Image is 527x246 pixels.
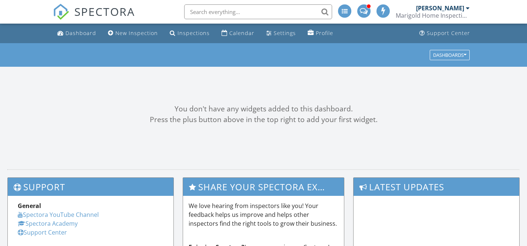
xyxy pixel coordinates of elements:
[167,27,213,40] a: Inspections
[189,201,339,228] p: We love hearing from inspectors like you! Your feedback helps us improve and helps other inspecto...
[65,30,96,37] div: Dashboard
[433,52,466,58] div: Dashboards
[105,27,161,40] a: New Inspection
[354,178,519,196] h3: Latest Updates
[18,219,78,228] a: Spectora Academy
[427,30,470,37] div: Support Center
[18,228,67,236] a: Support Center
[183,178,344,196] h3: Share Your Spectora Experience
[115,30,158,37] div: New Inspection
[18,211,99,219] a: Spectora YouTube Channel
[430,50,470,60] button: Dashboards
[416,27,473,40] a: Support Center
[229,30,254,37] div: Calendar
[7,114,520,125] div: Press the plus button above in the top right to add your first widget.
[305,27,336,40] a: Profile
[396,12,470,19] div: Marigold Home Inspections
[316,30,333,37] div: Profile
[274,30,296,37] div: Settings
[74,4,135,19] span: SPECTORA
[53,10,135,25] a: SPECTORA
[54,27,99,40] a: Dashboard
[219,27,257,40] a: Calendar
[178,30,210,37] div: Inspections
[7,104,520,114] div: You don't have any widgets added to this dashboard.
[8,178,173,196] h3: Support
[416,4,464,12] div: [PERSON_NAME]
[18,202,41,210] strong: General
[184,4,332,19] input: Search everything...
[53,4,69,20] img: The Best Home Inspection Software - Spectora
[263,27,299,40] a: Settings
